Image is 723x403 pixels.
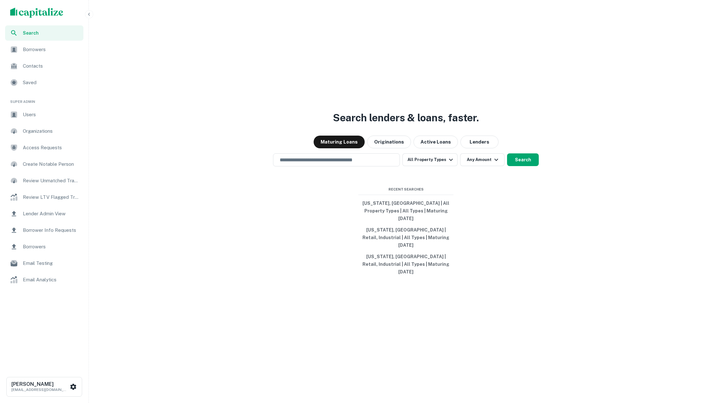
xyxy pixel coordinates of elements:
[5,190,83,205] a: Review LTV Flagged Transactions
[5,140,83,155] a: Access Requests
[11,387,68,393] p: [EMAIL_ADDRESS][DOMAIN_NAME]
[6,377,82,397] button: [PERSON_NAME][EMAIL_ADDRESS][DOMAIN_NAME]
[5,42,83,57] a: Borrowers
[23,46,80,53] span: Borrowers
[23,193,80,201] span: Review LTV Flagged Transactions
[23,259,80,267] span: Email Testing
[5,58,83,74] a: Contacts
[23,243,80,251] span: Borrowers
[414,136,458,148] button: Active Loans
[691,352,723,383] iframe: Chat Widget
[23,111,80,118] span: Users
[5,239,83,254] a: Borrowers
[23,226,80,234] span: Borrower Info Requests
[5,157,83,172] a: Create Notable Person
[5,173,83,188] a: Review Unmatched Transactions
[5,206,83,221] a: Lender Admin View
[314,136,365,148] button: Maturing Loans
[5,223,83,238] a: Borrower Info Requests
[5,25,83,41] a: Search
[23,210,80,218] span: Lender Admin View
[507,153,539,166] button: Search
[23,144,80,151] span: Access Requests
[23,276,80,284] span: Email Analytics
[5,272,83,287] a: Email Analytics
[358,251,453,278] button: [US_STATE], [GEOGRAPHIC_DATA] | Retail, Industrial | All Types | Maturing [DATE]
[460,153,505,166] button: Any Amount
[333,110,479,125] h3: Search lenders & loans, faster.
[5,124,83,139] a: Organizations
[5,75,83,90] a: Saved
[460,136,498,148] button: Lenders
[5,107,83,122] a: Users
[23,79,80,86] span: Saved
[23,160,80,168] span: Create Notable Person
[23,127,80,135] span: Organizations
[5,256,83,271] a: Email Testing
[23,62,80,70] span: Contacts
[367,136,411,148] button: Originations
[358,187,453,192] span: Recent Searches
[358,224,453,251] button: [US_STATE], [GEOGRAPHIC_DATA] | Retail, Industrial | All Types | Maturing [DATE]
[23,177,80,185] span: Review Unmatched Transactions
[23,30,80,37] span: Search
[402,153,458,166] button: All Property Types
[10,8,63,18] img: capitalize-logo.png
[11,382,68,387] h6: [PERSON_NAME]
[5,91,83,107] li: Super Admin
[358,198,453,224] button: [US_STATE], [GEOGRAPHIC_DATA] | All Property Types | All Types | Maturing [DATE]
